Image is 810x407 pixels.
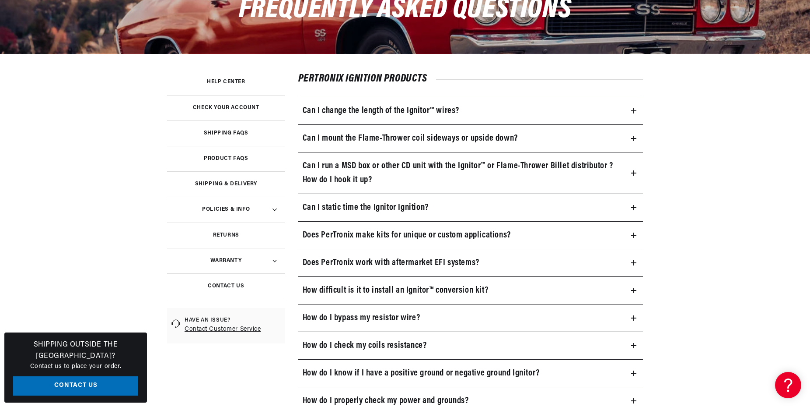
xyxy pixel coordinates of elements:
h3: How do I know if I have a positive ground or negative ground Ignitor? [303,366,540,380]
summary: Can I run a MSD box or other CD unit with the Ignitor™ or Flame-Thrower Billet distributor ? How ... [298,152,643,194]
h3: How do I check my coils resistance? [303,339,427,353]
h3: Can I static time the Ignitor Ignition? [303,201,429,215]
a: Contact Customer Service [185,324,281,335]
a: Product FAQs [167,146,285,171]
summary: Does PerTronix work with aftermarket EFI systems? [298,249,643,276]
a: Contact Us [13,376,138,396]
h3: Contact Us [208,284,244,288]
h3: How difficult is it to install an Ignitor™ conversion kit? [303,283,489,297]
h3: Does PerTronix work with aftermarket EFI systems? [303,256,479,270]
summary: How difficult is it to install an Ignitor™ conversion kit? [298,277,643,304]
h3: Can I change the length of the Ignitor™ wires? [303,104,460,118]
h3: Shipping FAQs [204,131,248,135]
summary: Does PerTronix make kits for unique or custom applications? [298,222,643,249]
h3: Product FAQs [204,156,248,161]
h3: Can I mount the Flame-Thrower coil sideways or upside down? [303,131,518,145]
h3: Does PerTronix make kits for unique or custom applications? [303,228,511,242]
h3: How do I bypass my resistor wire? [303,311,420,325]
summary: Can I change the length of the Ignitor™ wires? [298,97,643,124]
summary: Policies & Info [167,197,285,222]
summary: Can I mount the Flame-Thrower coil sideways or upside down? [298,125,643,152]
span: Have an issue? [185,317,281,324]
h3: Help Center [207,80,245,84]
h3: Returns [213,233,239,237]
h3: Can I run a MSD box or other CD unit with the Ignitor™ or Flame-Thrower Billet distributor ? How ... [303,159,621,187]
h3: Check your account [193,106,259,110]
summary: Warranty [167,248,285,273]
a: Shipping FAQs [167,120,285,146]
p: Contact us to place your order. [13,362,138,372]
a: Check your account [167,95,285,120]
span: Pertronix Ignition Products [298,74,436,84]
h3: Shipping & Delivery [195,182,257,186]
summary: How do I know if I have a positive ground or negative ground Ignitor? [298,360,643,387]
a: Returns [167,223,285,248]
a: Shipping & Delivery [167,171,285,197]
h3: Shipping Outside the [GEOGRAPHIC_DATA]? [13,340,138,362]
h3: Policies & Info [202,207,250,212]
h3: Warranty [210,258,241,263]
summary: How do I check my coils resistance? [298,332,643,359]
a: Help Center [167,69,285,95]
a: Contact Us [167,273,285,299]
summary: Can I static time the Ignitor Ignition? [298,194,643,221]
summary: How do I bypass my resistor wire? [298,304,643,332]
